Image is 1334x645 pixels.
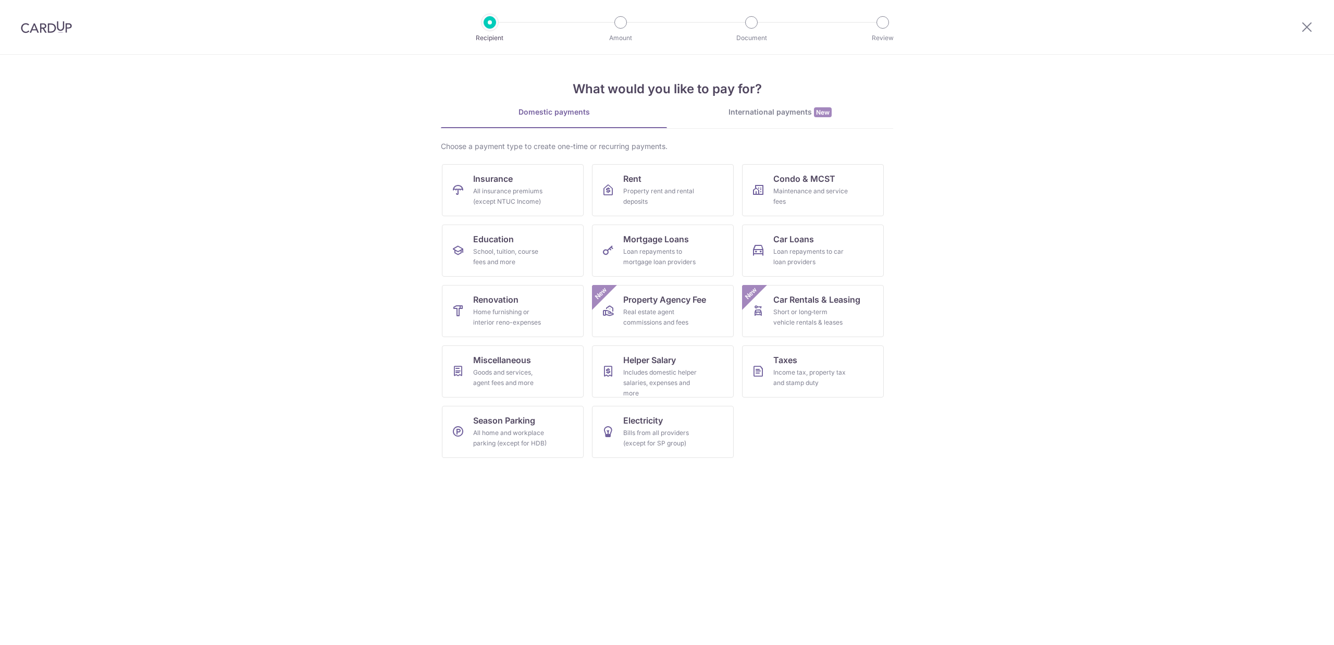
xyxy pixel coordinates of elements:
[623,354,676,366] span: Helper Salary
[442,406,584,458] a: Season ParkingAll home and workplace parking (except for HDB)
[623,172,641,185] span: Rent
[473,354,531,366] span: Miscellaneous
[592,406,734,458] a: ElectricityBills from all providers (except for SP group)
[623,186,698,207] div: Property rent and rental deposits
[773,354,797,366] span: Taxes
[773,293,860,306] span: Car Rentals & Leasing
[742,225,884,277] a: Car LoansLoan repayments to car loan providers
[441,141,893,152] div: Choose a payment type to create one-time or recurring payments.
[773,186,848,207] div: Maintenance and service fees
[592,285,734,337] a: Property Agency FeeReal estate agent commissions and feesNew
[442,285,584,337] a: RenovationHome furnishing or interior reno-expenses
[473,414,535,427] span: Season Parking
[592,225,734,277] a: Mortgage LoansLoan repayments to mortgage loan providers
[442,225,584,277] a: EducationSchool, tuition, course fees and more
[773,367,848,388] div: Income tax, property tax and stamp duty
[623,367,698,399] div: Includes domestic helper salaries, expenses and more
[592,345,734,398] a: Helper SalaryIncludes domestic helper salaries, expenses and more
[773,307,848,328] div: Short or long‑term vehicle rentals & leases
[473,307,548,328] div: Home furnishing or interior reno-expenses
[442,164,584,216] a: InsuranceAll insurance premiums (except NTUC Income)
[667,107,893,118] div: International payments
[623,246,698,267] div: Loan repayments to mortgage loan providers
[441,80,893,98] h4: What would you like to pay for?
[773,233,814,245] span: Car Loans
[742,285,884,337] a: Car Rentals & LeasingShort or long‑term vehicle rentals & leasesNew
[1267,614,1324,640] iframe: Opens a widget where you can find more information
[844,33,921,43] p: Review
[773,172,835,185] span: Condo & MCST
[623,414,663,427] span: Electricity
[473,428,548,449] div: All home and workplace parking (except for HDB)
[814,107,832,117] span: New
[473,186,548,207] div: All insurance premiums (except NTUC Income)
[473,367,548,388] div: Goods and services, agent fees and more
[21,21,72,33] img: CardUp
[742,345,884,398] a: TaxesIncome tax, property tax and stamp duty
[713,33,790,43] p: Document
[592,285,610,302] span: New
[623,307,698,328] div: Real estate agent commissions and fees
[473,233,514,245] span: Education
[623,233,689,245] span: Mortgage Loans
[743,285,760,302] span: New
[623,293,706,306] span: Property Agency Fee
[441,107,667,117] div: Domestic payments
[451,33,528,43] p: Recipient
[623,428,698,449] div: Bills from all providers (except for SP group)
[473,293,518,306] span: Renovation
[442,345,584,398] a: MiscellaneousGoods and services, agent fees and more
[582,33,659,43] p: Amount
[592,164,734,216] a: RentProperty rent and rental deposits
[473,246,548,267] div: School, tuition, course fees and more
[773,246,848,267] div: Loan repayments to car loan providers
[742,164,884,216] a: Condo & MCSTMaintenance and service fees
[473,172,513,185] span: Insurance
